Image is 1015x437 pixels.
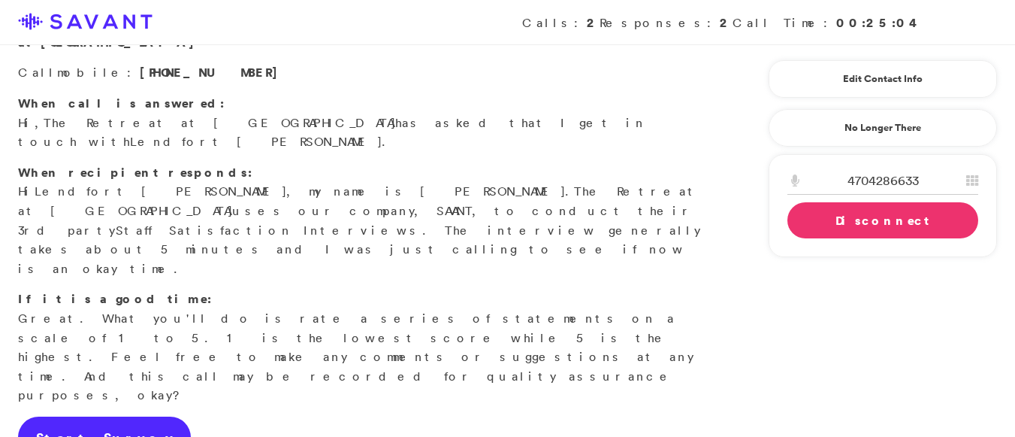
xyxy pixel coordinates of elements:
[18,94,711,152] p: Hi, has asked that I get in touch with .
[18,63,711,83] p: Call :
[18,290,212,307] strong: If it is a good time:
[787,202,978,238] a: Disconnect
[18,184,699,218] span: The Retreat at [GEOGRAPHIC_DATA]
[35,184,286,199] span: Lendfort [PERSON_NAME]
[44,115,395,130] span: The Retreat at [GEOGRAPHIC_DATA]
[18,164,252,181] strong: When recipient responds:
[18,14,700,50] strong: The Retreat at [GEOGRAPHIC_DATA]
[116,223,409,238] span: Staff Satisfaction Interview
[769,109,997,147] a: No Longer There
[57,65,127,80] span: mobile
[18,163,711,279] p: Hi , my name is [PERSON_NAME]. uses our company, SAVANT, to conduct their 3rd party s. The interv...
[18,95,225,111] strong: When call is answered:
[140,64,285,80] span: [PHONE_NUMBER]
[587,14,600,31] strong: 2
[720,14,733,31] strong: 2
[130,134,382,149] span: Lendfort [PERSON_NAME]
[787,67,978,91] a: Edit Contact Info
[18,290,711,405] p: Great. What you'll do is rate a series of statements on a scale of 1 to 5. 1 is the lowest score ...
[836,14,922,31] strong: 00:25:04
